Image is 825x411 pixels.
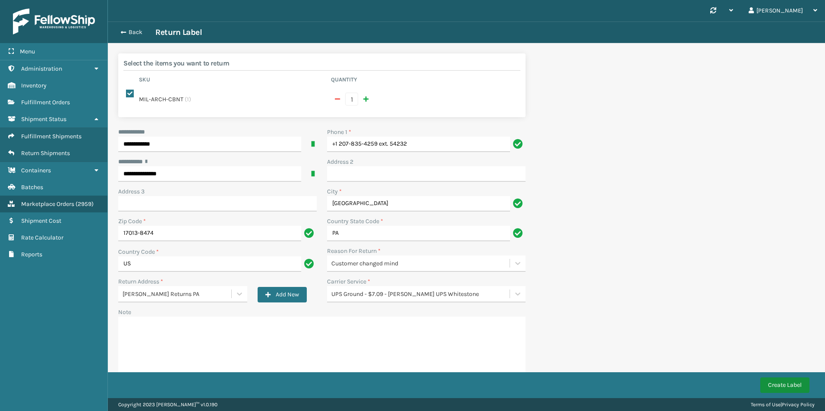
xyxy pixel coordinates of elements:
[21,217,61,224] span: Shipment Cost
[185,95,191,104] span: ( 1 )
[21,167,51,174] span: Containers
[136,76,328,86] th: Sku
[118,308,131,316] label: Note
[782,402,815,408] a: Privacy Policy
[327,217,383,226] label: Country State Code
[327,277,370,286] label: Carrier Service
[76,200,94,208] span: ( 2959 )
[123,290,232,299] div: [PERSON_NAME] Returns PA
[760,377,809,393] button: Create Label
[123,59,520,68] h2: Select the items you want to return
[116,28,155,36] button: Back
[327,157,353,166] label: Address 2
[118,187,145,196] label: Address 3
[328,76,520,86] th: Quantity
[327,246,381,255] label: Reason For Return
[155,27,202,37] h3: Return Label
[21,149,70,157] span: Return Shipments
[21,82,47,89] span: Inventory
[751,402,781,408] a: Terms of Use
[258,287,307,302] button: Add New
[139,95,183,104] label: MIL-ARCH-CBNT
[751,398,815,411] div: |
[13,9,95,34] img: logo
[21,234,63,241] span: Rate Calculator
[331,259,510,268] div: Customer changed mind
[331,290,510,299] div: UPS Ground - $7.09 - [PERSON_NAME] UPS Whitestone
[118,247,159,256] label: Country Code
[21,115,66,123] span: Shipment Status
[21,184,43,191] span: Batches
[327,128,351,137] label: Phone 1
[21,251,42,258] span: Reports
[21,65,62,72] span: Administration
[21,200,74,208] span: Marketplace Orders
[21,133,82,140] span: Fulfillment Shipments
[118,217,146,226] label: Zip Code
[118,398,217,411] p: Copyright 2023 [PERSON_NAME]™ v 1.0.190
[20,48,35,55] span: Menu
[118,277,163,286] label: Return Address
[327,187,342,196] label: City
[21,99,70,106] span: Fulfillment Orders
